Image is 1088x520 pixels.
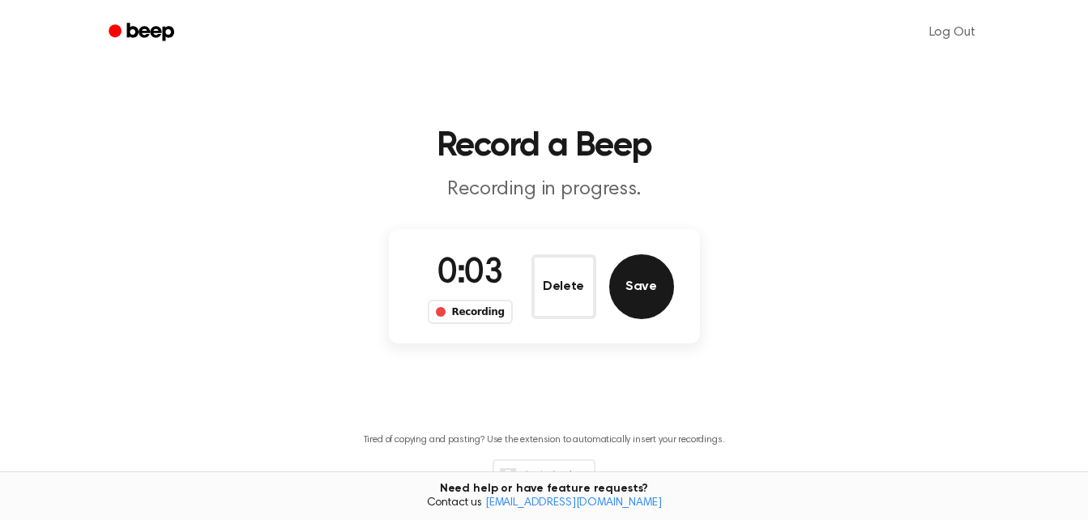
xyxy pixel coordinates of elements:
h1: Record a Beep [130,130,959,164]
p: Recording in progress. [233,177,855,203]
a: [EMAIL_ADDRESS][DOMAIN_NAME] [485,497,662,509]
span: 0:03 [437,257,502,291]
p: Tired of copying and pasting? Use the extension to automatically insert your recordings. [364,434,725,446]
span: Contact us [10,497,1078,511]
div: Recording [428,300,513,324]
button: Save Audio Record [609,254,674,319]
a: Beep [97,17,189,49]
button: Delete Audio Record [531,254,596,319]
a: Log Out [913,13,992,52]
